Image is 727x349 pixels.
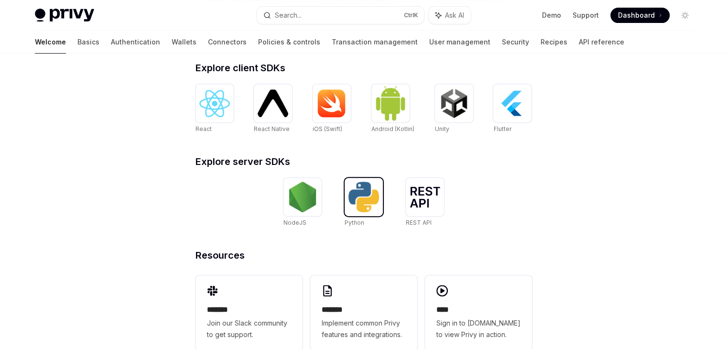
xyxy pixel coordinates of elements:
[579,31,624,54] a: API reference
[254,125,290,132] span: React Native
[429,31,490,54] a: User management
[497,88,528,119] img: Flutter
[502,31,529,54] a: Security
[429,7,471,24] button: Ask AI
[258,31,320,54] a: Policies & controls
[436,317,521,340] span: Sign in to [DOMAIN_NAME] to view Privy in action.
[435,84,473,134] a: UnityUnity
[348,182,379,212] img: Python
[493,125,511,132] span: Flutter
[283,219,306,226] span: NodeJS
[677,8,693,23] button: Toggle dark mode
[573,11,599,20] a: Support
[195,63,285,73] span: Explore client SDKs
[257,7,424,24] button: Search...CtrlK
[406,178,444,228] a: REST APIREST API
[439,88,469,119] img: Unity
[332,31,418,54] a: Transaction management
[77,31,99,54] a: Basics
[375,85,406,121] img: Android (Kotlin)
[195,84,234,134] a: ReactReact
[435,125,449,132] span: Unity
[283,178,322,228] a: NodeJSNodeJS
[35,9,94,22] img: light logo
[410,186,440,207] img: REST API
[322,317,406,340] span: Implement common Privy features and integrations.
[111,31,160,54] a: Authentication
[406,219,432,226] span: REST API
[371,125,414,132] span: Android (Kotlin)
[345,219,364,226] span: Python
[195,251,245,260] span: Resources
[316,89,347,118] img: iOS (Swift)
[195,157,290,166] span: Explore server SDKs
[404,11,418,19] span: Ctrl K
[35,31,66,54] a: Welcome
[275,10,302,21] div: Search...
[287,182,318,212] img: NodeJS
[208,31,247,54] a: Connectors
[195,125,212,132] span: React
[258,89,288,117] img: React Native
[493,84,532,134] a: FlutterFlutter
[345,178,383,228] a: PythonPython
[313,84,351,134] a: iOS (Swift)iOS (Swift)
[542,11,561,20] a: Demo
[371,84,414,134] a: Android (Kotlin)Android (Kotlin)
[618,11,655,20] span: Dashboard
[541,31,567,54] a: Recipes
[207,317,291,340] span: Join our Slack community to get support.
[199,90,230,117] img: React
[445,11,464,20] span: Ask AI
[610,8,670,23] a: Dashboard
[254,84,292,134] a: React NativeReact Native
[313,125,342,132] span: iOS (Swift)
[172,31,196,54] a: Wallets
